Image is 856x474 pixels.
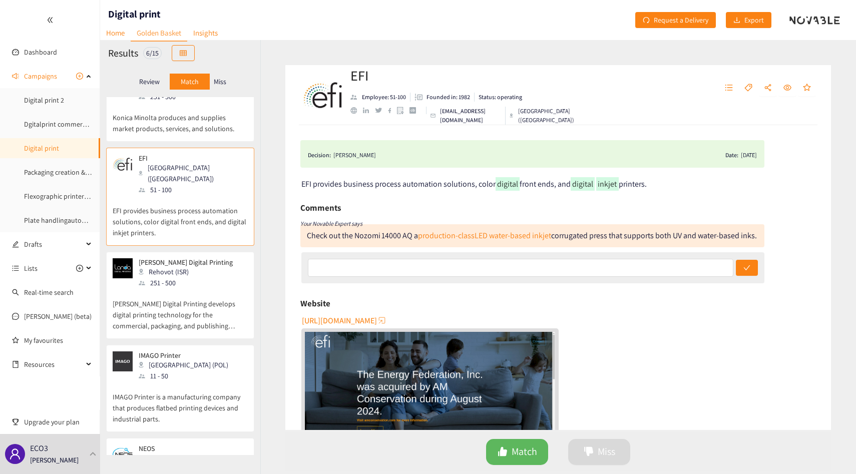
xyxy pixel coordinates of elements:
a: Digital print [24,144,59,153]
span: Decision: [308,150,331,160]
p: Konica Minolta produces and supplies market products, services, and solutions. [113,102,248,134]
img: Snapshot of the Company's website [305,332,555,472]
mark: inkjet [596,177,618,191]
a: Home [100,25,131,41]
button: downloadExport [726,12,771,28]
span: download [733,17,740,25]
a: Dashboard [24,48,57,57]
span: user [9,448,21,460]
img: Snapshot of the company's website [113,351,133,371]
button: dislikeMiss [568,439,630,465]
a: Golden Basket [131,25,187,42]
p: Miss [214,78,226,86]
span: eye [783,84,791,93]
div: Rehovot (ISR) [139,266,239,277]
span: Request a Delivery [654,15,708,26]
p: [EMAIL_ADDRESS][DOMAIN_NAME] [440,107,502,125]
span: Campaigns [24,66,57,86]
p: [PERSON_NAME] Digital Printing develops digital printing technology for the commercial, packaging... [113,288,248,331]
span: printers. [619,179,647,189]
span: unordered-list [12,265,19,272]
p: [PERSON_NAME] [30,454,79,465]
div: 6 / 15 [143,47,162,59]
img: Company Logo [303,75,343,115]
button: share-alt [759,80,777,96]
li: Founded in year [410,93,475,102]
button: table [172,45,195,61]
span: star [803,84,811,93]
a: crunchbase [409,107,422,114]
button: check [736,260,758,276]
a: facebook [388,108,397,113]
mark: digital [571,177,595,191]
span: like [498,446,508,458]
p: Founded in: 1982 [426,93,470,102]
span: plus-circle [76,265,83,272]
a: website [350,107,363,114]
div: [PERSON_NAME] [333,150,376,160]
li: Employees [350,93,410,102]
p: Match [181,78,199,86]
span: table [180,50,187,58]
p: IMAGO Printer is a manufacturing company that produces flatbed printing devices and industrial pa... [113,381,248,424]
a: Plate handlingautomation [24,216,103,225]
div: Check out the Nozomi 14000 AQ [307,230,412,241]
h2: EFI [350,66,594,86]
button: [URL][DOMAIN_NAME] [302,312,387,328]
a: production-class [418,230,475,241]
span: EFI provides business process automation solutions, color [301,179,496,189]
div: [GEOGRAPHIC_DATA] ([GEOGRAPHIC_DATA]) [510,107,594,125]
a: Insights [187,25,224,41]
h6: Comments [300,200,341,215]
span: Resources [24,354,83,374]
span: [URL][DOMAIN_NAME] [302,314,377,327]
h2: Results [108,46,138,60]
span: plus-circle [76,73,83,80]
img: Snapshot of the company's website [113,444,133,464]
p: IMAGO Printer [139,351,228,359]
p: Review [139,78,160,86]
span: edit [12,241,19,248]
li: Status [475,93,522,102]
button: star [798,80,816,96]
img: Snapshot of the company's website [113,154,133,174]
div: 251 - 500 [139,277,239,288]
span: Lists [24,258,38,278]
button: eye [778,80,796,96]
a: twitter [375,108,387,113]
p: ECO3 [30,442,48,454]
span: Upgrade your plan [24,412,92,432]
span: redo [643,17,650,25]
span: double-left [47,17,54,24]
a: linkedin [363,108,375,114]
span: share-alt [764,84,772,93]
div: [GEOGRAPHIC_DATA] (POL) [139,359,234,370]
div: a [307,230,757,241]
a: Flexographic printers Europe [24,192,110,201]
p: Employee: 51-100 [362,93,406,102]
h6: Website [300,296,330,311]
span: check [743,264,750,272]
div: Widget de chat [688,366,856,474]
span: Export [744,15,764,26]
span: trophy [12,418,19,425]
p: [PERSON_NAME] Digital Printing [139,258,233,266]
mark: digital [496,177,520,191]
a: [PERSON_NAME] (beta) [24,312,92,321]
i: Your Novable Expert says [300,220,362,227]
h1: Digital print [108,7,161,21]
iframe: Chat Widget [688,366,856,474]
span: tag [744,84,752,93]
p: EFI provides business process automation solutions, color digital front ends, and digital inkjet ... [113,195,248,238]
a: L [475,230,479,241]
a: website [305,332,555,472]
span: Drafts [24,234,83,254]
span: book [12,361,19,368]
a: google maps [397,107,409,114]
a: ED water‑based inkjet [479,230,551,241]
p: NEOS [139,444,241,452]
button: redoRequest a Delivery [635,12,716,28]
div: 11 - 50 [139,370,234,381]
a: Dgitalprint commercial [24,120,93,129]
p: EFI [139,154,241,162]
